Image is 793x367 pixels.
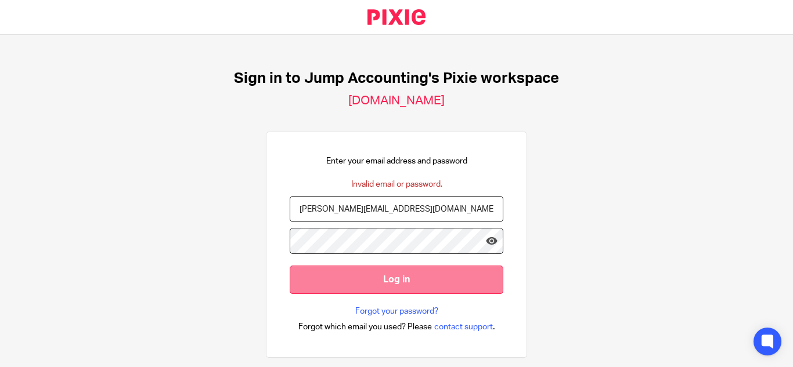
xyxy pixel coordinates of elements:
h1: Sign in to Jump Accounting's Pixie workspace [234,70,559,88]
input: Log in [290,266,503,294]
span: contact support [434,321,493,333]
a: Forgot your password? [355,306,438,317]
h2: [DOMAIN_NAME] [348,93,445,108]
p: Enter your email address and password [326,155,467,167]
div: . [298,320,495,333]
span: Forgot which email you used? Please [298,321,432,333]
input: name@example.com [290,196,503,222]
div: Invalid email or password. [351,179,442,190]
